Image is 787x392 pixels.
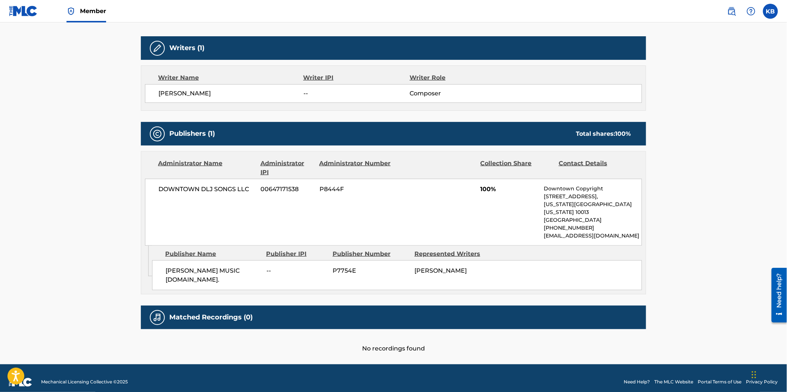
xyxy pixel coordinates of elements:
[67,7,75,16] img: Top Rightsholder
[333,249,409,258] div: Publisher Number
[333,266,409,275] span: P7754E
[481,185,538,194] span: 100%
[153,129,162,138] img: Publishers
[727,7,736,16] img: search
[724,4,739,19] a: Public Search
[747,7,756,16] img: help
[158,159,255,177] div: Administrator Name
[158,185,255,194] span: DOWNTOWN DLJ SONGS LLC
[544,216,642,224] p: [GEOGRAPHIC_DATA]
[410,73,506,82] div: Writer Role
[544,224,642,232] p: [PHONE_NUMBER]
[319,159,392,177] div: Administrator Number
[750,356,787,392] iframe: Chat Widget
[746,379,778,386] a: Privacy Policy
[414,249,491,258] div: Represented Writers
[169,44,204,52] h5: Writers (1)
[481,159,553,177] div: Collection Share
[559,159,631,177] div: Contact Details
[410,89,506,98] span: Composer
[153,313,162,322] img: Matched Recordings
[698,379,742,386] a: Portal Terms of Use
[303,89,410,98] span: --
[615,130,631,137] span: 100 %
[744,4,759,19] div: Help
[763,4,778,19] div: User Menu
[655,379,694,386] a: The MLC Website
[766,265,787,325] iframe: Resource Center
[303,73,410,82] div: Writer IPI
[544,232,642,240] p: [EMAIL_ADDRESS][DOMAIN_NAME]
[169,129,215,138] h5: Publishers (1)
[260,159,314,177] div: Administrator IPI
[169,313,253,322] h5: Matched Recordings (0)
[41,379,128,386] span: Mechanical Licensing Collective © 2025
[165,249,260,258] div: Publisher Name
[544,185,642,193] p: Downtown Copyright
[80,7,106,15] span: Member
[544,193,642,200] p: [STREET_ADDRESS],
[158,89,303,98] span: [PERSON_NAME]
[166,266,261,284] span: [PERSON_NAME] MUSIC [DOMAIN_NAME].
[9,378,32,387] img: logo
[158,73,303,82] div: Writer Name
[576,129,631,138] div: Total shares:
[414,267,467,274] span: [PERSON_NAME]
[9,6,38,16] img: MLC Logo
[320,185,392,194] span: P8444F
[752,364,756,386] div: Drag
[544,200,642,216] p: [US_STATE][GEOGRAPHIC_DATA][US_STATE] 10013
[261,185,314,194] span: 00647171538
[141,329,646,353] div: No recordings found
[266,249,327,258] div: Publisher IPI
[266,266,327,275] span: --
[624,379,650,386] a: Need Help?
[153,44,162,53] img: Writers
